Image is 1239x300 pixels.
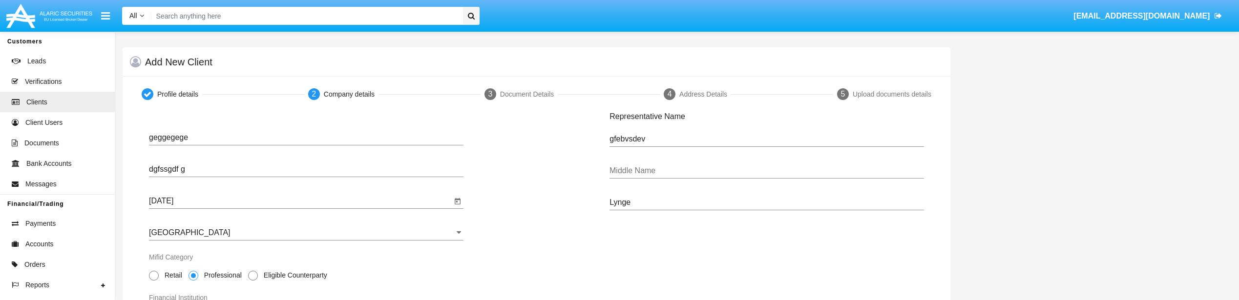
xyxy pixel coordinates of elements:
span: 4 [668,90,672,98]
span: 2 [312,90,316,98]
a: [EMAIL_ADDRESS][DOMAIN_NAME] [1069,2,1227,30]
span: 3 [488,90,492,98]
span: Client Users [25,118,63,128]
div: Address Details [679,89,727,100]
a: All [122,11,151,21]
span: Professional [198,270,244,280]
span: All [129,12,137,20]
span: 5 [840,90,845,98]
label: Mifid Category [149,252,193,262]
span: Payments [25,219,56,229]
input: Search [151,7,460,25]
span: Reports [25,280,49,290]
div: Upload documents details [853,89,931,100]
span: Leads [27,56,46,66]
span: Clients [26,97,47,107]
span: Orders [24,260,45,270]
div: Profile details [157,89,198,100]
span: Documents [24,138,59,148]
label: Representative Name [609,112,685,121]
span: Messages [25,179,57,189]
span: Bank Accounts [26,159,72,169]
img: Logo image [5,1,94,30]
div: Document Details [500,89,554,100]
span: Verifications [25,77,62,87]
div: Company details [324,89,375,100]
h5: Add New Client [145,58,212,66]
span: Accounts [25,239,54,249]
span: [EMAIL_ADDRESS][DOMAIN_NAME] [1073,12,1210,20]
span: Eligible Counterparty [258,270,330,280]
button: Open calendar [452,196,463,207]
span: Retail [159,270,185,280]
